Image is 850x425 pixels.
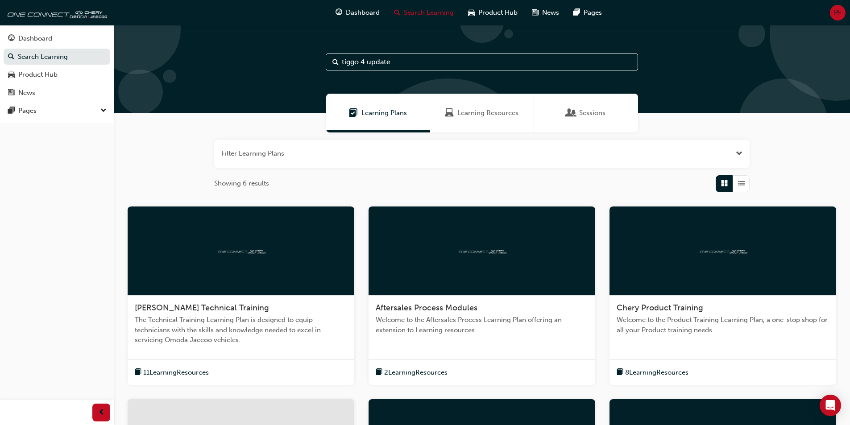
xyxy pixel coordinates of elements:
[18,33,52,44] div: Dashboard
[566,4,609,22] a: pages-iconPages
[326,94,430,132] a: Learning PlansLearning Plans
[135,315,347,345] span: The Technical Training Learning Plan is designed to equip technicians with the skills and knowled...
[834,8,842,18] span: PF
[8,35,15,43] span: guage-icon
[567,108,576,118] span: Sessions
[4,49,110,65] a: Search Learning
[361,108,407,118] span: Learning Plans
[8,53,14,61] span: search-icon
[394,7,400,18] span: search-icon
[369,206,595,385] a: oneconnectAftersales Process ModulesWelcome to the Aftersales Process Learning Plan offering an e...
[376,367,382,378] span: book-icon
[4,103,110,119] button: Pages
[610,206,836,385] a: oneconnectChery Product TrainingWelcome to the Product Training Learning Plan, a one-stop shop fo...
[525,4,566,22] a: news-iconNews
[738,178,745,189] span: List
[542,8,559,18] span: News
[8,89,15,97] span: news-icon
[143,367,209,378] span: 11 Learning Resources
[404,8,454,18] span: Search Learning
[346,8,380,18] span: Dashboard
[349,108,358,118] span: Learning Plans
[328,4,387,22] a: guage-iconDashboard
[625,367,688,378] span: 8 Learning Resources
[332,57,339,67] span: Search
[387,4,461,22] a: search-iconSearch Learning
[617,303,703,313] span: Chery Product Training
[216,246,265,255] img: oneconnect
[4,29,110,103] button: DashboardSearch LearningProduct HubNews
[336,7,342,18] span: guage-icon
[579,108,605,118] span: Sessions
[128,206,354,385] a: oneconnect[PERSON_NAME] Technical TrainingThe Technical Training Learning Plan is designed to equ...
[18,106,37,116] div: Pages
[820,395,841,416] div: Open Intercom Messenger
[4,4,107,21] img: oneconnect
[214,178,269,189] span: Showing 6 results
[135,367,141,378] span: book-icon
[18,70,58,80] div: Product Hub
[573,7,580,18] span: pages-icon
[445,108,454,118] span: Learning Resources
[830,5,846,21] button: PF
[461,4,525,22] a: car-iconProduct Hub
[617,367,623,378] span: book-icon
[326,54,638,70] input: Search...
[135,303,269,313] span: [PERSON_NAME] Technical Training
[457,108,518,118] span: Learning Resources
[4,66,110,83] a: Product Hub
[468,7,475,18] span: car-icon
[376,367,448,378] button: book-icon2LearningResources
[8,107,15,115] span: pages-icon
[478,8,518,18] span: Product Hub
[736,149,742,159] button: Open the filter
[457,246,506,255] img: oneconnect
[532,7,539,18] span: news-icon
[617,367,688,378] button: book-icon8LearningResources
[384,367,448,378] span: 2 Learning Resources
[4,30,110,47] a: Dashboard
[18,88,35,98] div: News
[376,303,477,313] span: Aftersales Process Modules
[584,8,602,18] span: Pages
[100,105,107,117] span: down-icon
[8,71,15,79] span: car-icon
[617,315,829,335] span: Welcome to the Product Training Learning Plan, a one-stop shop for all your Product training needs.
[721,178,728,189] span: Grid
[534,94,638,132] a: SessionsSessions
[135,367,209,378] button: book-icon11LearningResources
[376,315,588,335] span: Welcome to the Aftersales Process Learning Plan offering an extension to Learning resources.
[4,85,110,101] a: News
[98,407,105,418] span: prev-icon
[430,94,534,132] a: Learning ResourcesLearning Resources
[698,246,747,255] img: oneconnect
